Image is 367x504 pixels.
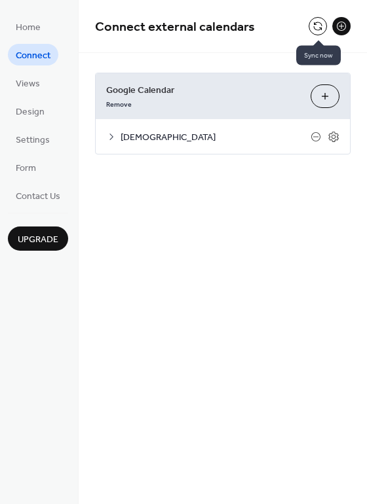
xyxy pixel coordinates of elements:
[8,72,48,94] a: Views
[106,100,132,109] span: Remove
[8,226,68,251] button: Upgrade
[8,44,58,65] a: Connect
[16,49,50,63] span: Connect
[8,16,48,37] a: Home
[8,156,44,178] a: Form
[16,77,40,91] span: Views
[16,105,45,119] span: Design
[8,128,58,150] a: Settings
[95,14,255,40] span: Connect external calendars
[296,46,341,65] span: Sync now
[8,100,52,122] a: Design
[106,84,300,98] span: Google Calendar
[16,21,41,35] span: Home
[16,134,50,147] span: Settings
[16,162,36,175] span: Form
[16,190,60,204] span: Contact Us
[121,131,311,145] span: [DEMOGRAPHIC_DATA]
[8,185,68,206] a: Contact Us
[18,233,58,247] span: Upgrade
